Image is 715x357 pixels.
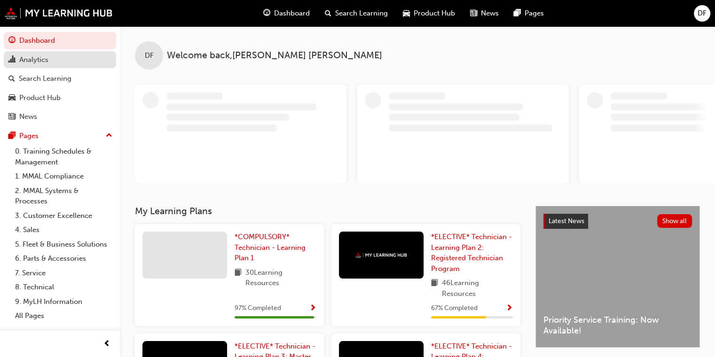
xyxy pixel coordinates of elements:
[8,75,15,83] span: search-icon
[414,8,455,19] span: Product Hub
[4,89,116,107] a: Product Hub
[506,304,513,313] span: Show Progress
[4,70,116,87] a: Search Learning
[11,223,116,237] a: 4. Sales
[535,206,700,348] a: Latest NewsShow allPriority Service Training: Now Available!
[19,111,37,122] div: News
[11,184,116,209] a: 2. MMAL Systems & Processes
[4,30,116,127] button: DashboardAnalyticsSearch LearningProduct HubNews
[11,266,116,280] a: 7. Service
[235,232,316,264] a: *COMPULSORY* Technician - Learning Plan 1
[5,7,113,19] img: mmal
[256,4,317,23] a: guage-iconDashboard
[245,267,316,288] span: 30 Learning Resources
[19,73,71,84] div: Search Learning
[19,131,39,141] div: Pages
[106,130,112,142] span: up-icon
[431,232,513,274] a: *ELECTIVE* Technician - Learning Plan 2: Registered Technician Program
[506,4,551,23] a: pages-iconPages
[235,303,281,314] span: 97 % Completed
[135,206,520,217] h3: My Learning Plans
[4,108,116,125] a: News
[8,56,16,64] span: chart-icon
[11,144,116,169] a: 0. Training Schedules & Management
[657,214,692,228] button: Show all
[11,237,116,252] a: 5. Fleet & Business Solutions
[4,127,116,145] button: Pages
[11,169,116,184] a: 1. MMAL Compliance
[8,37,16,45] span: guage-icon
[145,50,154,61] span: DF
[543,214,692,229] a: Latest NewsShow all
[235,267,242,288] span: book-icon
[309,304,316,313] span: Show Progress
[395,4,463,23] a: car-iconProduct Hub
[4,32,116,49] a: Dashboard
[325,8,331,19] span: search-icon
[317,4,395,23] a: search-iconSearch Learning
[442,278,513,299] span: 46 Learning Resources
[431,278,438,299] span: book-icon
[11,209,116,223] a: 3. Customer Excellence
[11,295,116,309] a: 9. MyLH Information
[403,8,410,19] span: car-icon
[355,252,407,258] img: mmal
[335,8,388,19] span: Search Learning
[506,303,513,314] button: Show Progress
[8,132,16,140] span: pages-icon
[543,315,692,336] span: Priority Service Training: Now Available!
[481,8,499,19] span: News
[8,113,16,121] span: news-icon
[4,51,116,69] a: Analytics
[463,4,506,23] a: news-iconNews
[525,8,544,19] span: Pages
[167,50,382,61] span: Welcome back , [PERSON_NAME] [PERSON_NAME]
[431,233,512,273] span: *ELECTIVE* Technician - Learning Plan 2: Registered Technician Program
[103,338,110,350] span: prev-icon
[549,217,584,225] span: Latest News
[431,303,478,314] span: 67 % Completed
[235,233,306,262] span: *COMPULSORY* Technician - Learning Plan 1
[19,54,48,65] div: Analytics
[514,8,521,19] span: pages-icon
[19,93,61,103] div: Product Hub
[698,8,707,19] span: DF
[8,94,16,102] span: car-icon
[263,8,270,19] span: guage-icon
[309,303,316,314] button: Show Progress
[11,251,116,266] a: 6. Parts & Accessories
[274,8,310,19] span: Dashboard
[694,5,710,22] button: DF
[11,309,116,323] a: All Pages
[11,280,116,295] a: 8. Technical
[470,8,477,19] span: news-icon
